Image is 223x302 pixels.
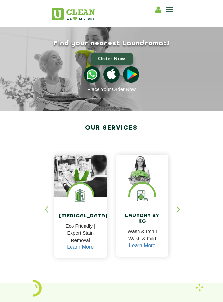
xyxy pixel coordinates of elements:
[103,66,120,83] img: apple-icon.png
[52,8,95,20] img: UClean Laundry and Dry Cleaning
[46,40,177,47] h1: Find your nearest Laundromat!
[123,66,139,83] img: playstoreicon.png
[116,155,169,190] img: a girl with laundry basket
[68,184,93,208] img: Laundry Services near me
[195,283,203,292] img: Laundry wash and iron
[67,244,94,250] a: Learn More
[121,228,164,243] p: Wash & Iron I Wash & Fold
[121,213,164,224] h4: Laundry by Kg
[59,213,102,219] h4: [MEDICAL_DATA]
[129,243,156,249] a: Learn More
[33,280,42,296] img: icon_2.png
[84,66,100,83] img: whatsappicon.png
[87,86,136,92] a: Place Your Order Now
[130,184,154,208] img: laundry washing machine
[54,155,107,197] img: Drycleaners near me
[51,122,172,134] h2: Our Services
[59,222,102,244] p: Eco Friendly | Expert Stain Removal
[91,53,133,65] button: Order Now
